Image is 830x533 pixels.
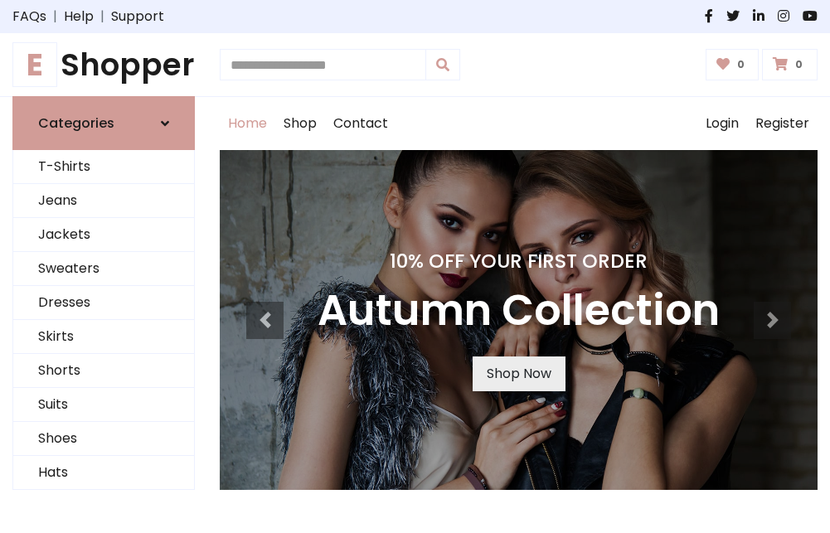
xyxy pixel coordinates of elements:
a: Hats [13,456,194,490]
a: Suits [13,388,194,422]
a: Jackets [13,218,194,252]
h6: Categories [38,115,114,131]
a: Sweaters [13,252,194,286]
a: 0 [706,49,760,80]
a: Shop [275,97,325,150]
span: | [46,7,64,27]
a: Shorts [13,354,194,388]
h1: Shopper [12,46,195,83]
a: 0 [762,49,818,80]
a: EShopper [12,46,195,83]
a: Support [111,7,164,27]
a: Shoes [13,422,194,456]
a: Jeans [13,184,194,218]
a: Home [220,97,275,150]
a: Contact [325,97,396,150]
span: 0 [791,57,807,72]
a: T-Shirts [13,150,194,184]
h3: Autumn Collection [318,286,720,337]
a: Dresses [13,286,194,320]
span: | [94,7,111,27]
a: FAQs [12,7,46,27]
a: Login [697,97,747,150]
span: E [12,42,57,87]
a: Shop Now [473,356,565,391]
span: 0 [733,57,749,72]
a: Categories [12,96,195,150]
a: Help [64,7,94,27]
a: Skirts [13,320,194,354]
h4: 10% Off Your First Order [318,250,720,273]
a: Register [747,97,818,150]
